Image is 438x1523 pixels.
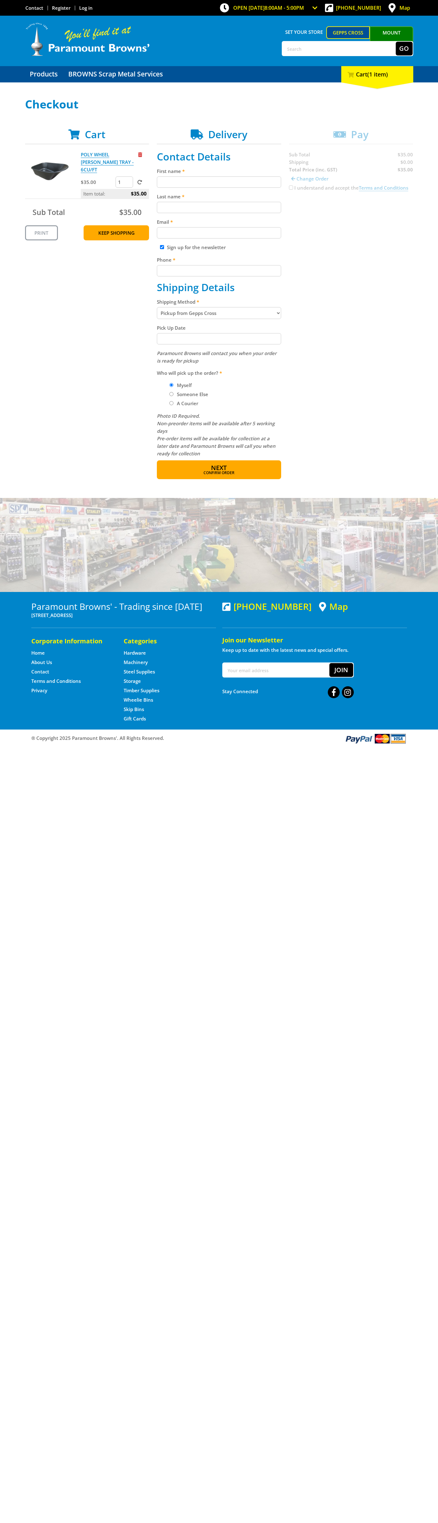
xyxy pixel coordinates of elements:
[31,601,216,611] h3: Paramount Browns' - Trading since [DATE]
[124,687,159,694] a: Go to the Timber Supplies page
[265,4,304,11] span: 8:00am - 5:00pm
[167,244,226,250] label: Sign up for the newsletter
[25,733,413,744] div: ® Copyright 2025 Paramount Browns'. All Rights Reserved.
[282,42,396,55] input: Search
[233,4,304,11] span: OPEN [DATE]
[222,636,407,645] h5: Join our Newsletter
[124,668,155,675] a: Go to the Steel Supplies page
[31,678,81,684] a: Go to the Terms and Conditions page
[64,66,167,82] a: Go to the BROWNS Scrap Metal Services page
[157,307,281,319] select: Please select a shipping method.
[157,176,281,188] input: Please enter your first name.
[31,659,52,666] a: Go to the About Us page
[25,225,58,240] a: Print
[175,389,210,400] label: Someone Else
[175,398,200,409] label: A Courier
[326,26,370,39] a: Gepps Cross
[157,218,281,226] label: Email
[169,383,173,387] input: Please select who will pick up the order.
[33,207,65,217] span: Sub Total
[396,42,413,55] button: Go
[119,207,142,217] span: $35.00
[84,225,149,240] a: Keep Shopping
[157,413,276,457] em: Photo ID Required. Non-preorder items will be available after 5 working days Pre-order items will...
[81,178,114,186] p: $35.00
[124,697,153,703] a: Go to the Wheelie Bins page
[124,659,148,666] a: Go to the Machinery page
[211,463,227,472] span: Next
[31,637,111,646] h5: Corporate Information
[157,151,281,163] h2: Contact Details
[319,601,348,612] a: View a map of Gepps Cross location
[222,601,312,611] div: [PHONE_NUMBER]
[157,369,281,377] label: Who will pick up the order?
[124,706,144,713] a: Go to the Skip Bins page
[208,128,247,141] span: Delivery
[341,66,413,82] div: Cart
[25,66,62,82] a: Go to the Products page
[124,650,146,656] a: Go to the Hardware page
[169,392,173,396] input: Please select who will pick up the order.
[52,5,70,11] a: Go to the registration page
[81,189,149,198] p: Item total:
[222,684,354,699] div: Stay Connected
[25,98,413,111] h1: Checkout
[81,151,134,173] a: POLY WHEEL [PERSON_NAME] TRAY - 6CU/FT
[124,715,146,722] a: Go to the Gift Cards page
[157,350,276,364] em: Paramount Browns will contact you when your order is ready for pickup
[138,151,142,158] a: Remove from cart
[370,26,413,50] a: Mount [PERSON_NAME]
[169,401,173,405] input: Please select who will pick up the order.
[131,189,147,198] span: $35.00
[124,637,204,646] h5: Categories
[329,663,353,677] button: Join
[344,733,407,744] img: PayPal, Mastercard, Visa accepted
[157,298,281,306] label: Shipping Method
[157,333,281,344] input: Please select a pick up date.
[79,5,93,11] a: Log in
[25,22,150,57] img: Paramount Browns'
[31,611,216,619] p: [STREET_ADDRESS]
[31,650,45,656] a: Go to the Home page
[157,202,281,213] input: Please enter your last name.
[157,193,281,200] label: Last name
[157,281,281,293] h2: Shipping Details
[157,256,281,264] label: Phone
[157,167,281,175] label: First name
[31,668,49,675] a: Go to the Contact page
[25,5,43,11] a: Go to the Contact page
[157,460,281,479] button: Next Confirm order
[157,227,281,238] input: Please enter your email address.
[124,678,141,684] a: Go to the Storage page
[223,663,329,677] input: Your email address
[157,324,281,332] label: Pick Up Date
[157,265,281,276] input: Please enter your telephone number.
[222,646,407,654] p: Keep up to date with the latest news and special offers.
[282,26,327,38] span: Set your store
[175,380,194,390] label: Myself
[31,687,47,694] a: Go to the Privacy page
[85,128,106,141] span: Cart
[170,471,268,475] span: Confirm order
[367,71,388,78] span: (1 item)
[31,151,69,188] img: POLY WHEEL BARROW TRAY - 6CU/FT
